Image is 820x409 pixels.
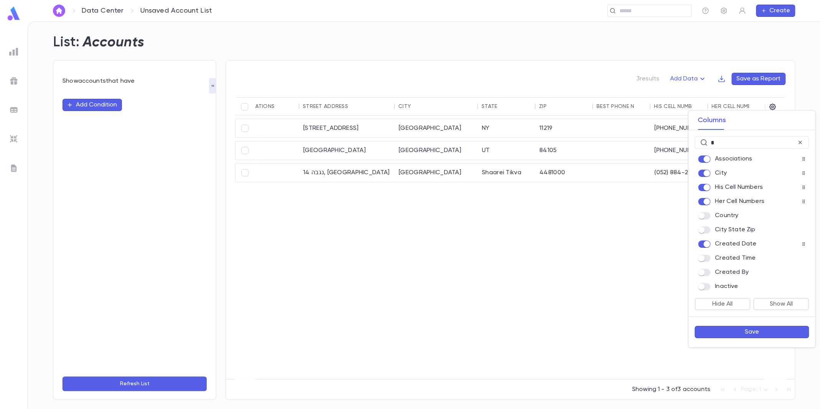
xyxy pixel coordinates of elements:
[715,212,738,219] p: Country
[715,268,749,276] p: Created By
[715,183,763,191] p: His Cell Numbers
[698,111,726,130] button: Columns
[695,298,750,310] button: Hide All
[715,226,755,234] p: City State Zip
[715,240,756,248] p: Created Date
[753,298,809,310] button: Show All
[715,283,738,290] p: Inactive
[715,155,752,163] p: Associations
[695,326,809,338] button: Save
[715,198,764,205] p: Her Cell Numbers
[715,169,727,177] p: City
[715,254,756,262] p: Created Time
